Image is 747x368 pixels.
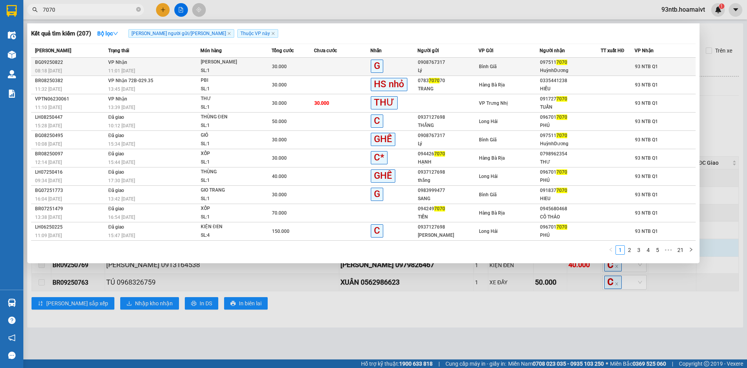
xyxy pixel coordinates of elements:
li: VP Hàng Bà Rịa [54,33,103,42]
span: close-circle [136,7,141,12]
span: right [689,247,693,252]
span: Chưa cước [314,48,337,53]
span: 11:10 [DATE] [35,105,62,110]
span: 30.000 [272,64,287,69]
span: down [113,31,118,36]
span: Hàng Bà Rịa [479,155,505,161]
span: 70.000 [272,210,287,216]
span: Bình Giã [479,64,496,69]
span: Đã giao [108,169,124,175]
span: Đã giao [108,133,124,138]
div: TRANG [418,85,478,93]
span: 93 NTB Q1 [635,137,658,143]
div: 096701 [540,113,600,121]
span: Đã giao [108,151,124,157]
span: Long Hải [479,174,498,179]
li: VP 93 NTB Q1 [4,33,54,42]
span: 40.000 [272,174,287,179]
img: logo-vxr [7,5,17,17]
span: close [227,32,231,35]
span: 93 NTB Q1 [635,100,658,106]
span: question-circle [8,317,16,324]
span: 7070 [429,78,440,83]
span: HS nhỏ [371,78,407,91]
span: 15:44 [DATE] [108,160,135,165]
div: SL: 1 [201,195,259,203]
div: THÙNG ĐEN [201,113,259,121]
li: Next Page [686,245,696,255]
span: 15:34 [DATE] [108,141,135,147]
span: 09:34 [DATE] [35,178,62,183]
span: Tổng cước [272,48,294,53]
span: 93 NTB Q1 [635,174,658,179]
span: 13:42 [DATE] [108,196,135,202]
div: 0908767317 [418,132,478,140]
span: 13:45 [DATE] [108,86,135,92]
span: VP Nhận [108,96,127,102]
span: Đã giao [108,114,124,120]
div: HẠNH [418,158,478,166]
div: 091837 [540,187,600,195]
div: 0945680468 [540,205,600,213]
div: TUẤN [540,103,600,111]
div: BG08250495 [35,132,106,140]
span: 93 NTB Q1 [635,82,658,88]
span: 7070 [434,206,445,211]
span: environment [4,43,9,49]
span: C [371,224,383,237]
span: THƯ [371,96,398,109]
img: warehouse-icon [8,70,16,78]
span: 93 NTB Q1 [635,64,658,69]
img: warehouse-icon [8,299,16,307]
div: BR07251479 [35,205,106,213]
span: close-circle [136,6,141,14]
span: Người nhận [540,48,565,53]
span: G [371,60,383,72]
li: 3 [634,245,644,255]
span: VP Gửi [479,48,493,53]
div: 0335441238 [540,77,600,85]
div: 096701 [540,168,600,176]
li: Hoa Mai [4,4,113,19]
div: 094249 [418,205,478,213]
div: 091727 [540,95,600,103]
div: THÙNG [201,168,259,176]
li: Previous Page [606,245,615,255]
span: Đã giao [108,224,124,230]
span: 16:54 [DATE] [108,215,135,220]
span: Hàng Bà Rịa [479,82,505,88]
div: BG09250822 [35,58,106,67]
div: SL: 4 [201,231,259,240]
div: SL: 1 [201,140,259,148]
span: 150.000 [272,229,289,234]
span: 30.000 [272,192,287,197]
span: ••• [662,245,675,255]
span: C [371,114,383,127]
div: KIỆN ĐEN [201,223,259,231]
div: Lý [418,140,478,148]
div: GIỎ [201,131,259,140]
span: 11:32 [DATE] [35,86,62,92]
a: 1 [616,246,624,254]
div: SL: 1 [201,103,259,112]
div: SL: 1 [201,176,259,185]
span: 30.000 [272,155,287,161]
span: 7070 [556,60,567,65]
span: message [8,352,16,359]
span: 7070 [556,169,567,175]
li: 2 [625,245,634,255]
span: Bình Giã [479,192,496,197]
div: 0783 70 [418,77,478,85]
div: HIEU [540,195,600,203]
div: TIẾN [418,213,478,221]
span: close [271,32,275,35]
span: Thuộc VP này [237,29,278,38]
div: SL: 1 [201,213,259,222]
span: 7070 [556,133,567,138]
span: Long Hải [479,229,498,234]
span: 50.000 [272,119,287,124]
li: 5 [653,245,662,255]
div: 0937127698 [418,113,478,121]
div: 0798962354 [540,150,600,158]
span: 30.000 [272,82,287,88]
